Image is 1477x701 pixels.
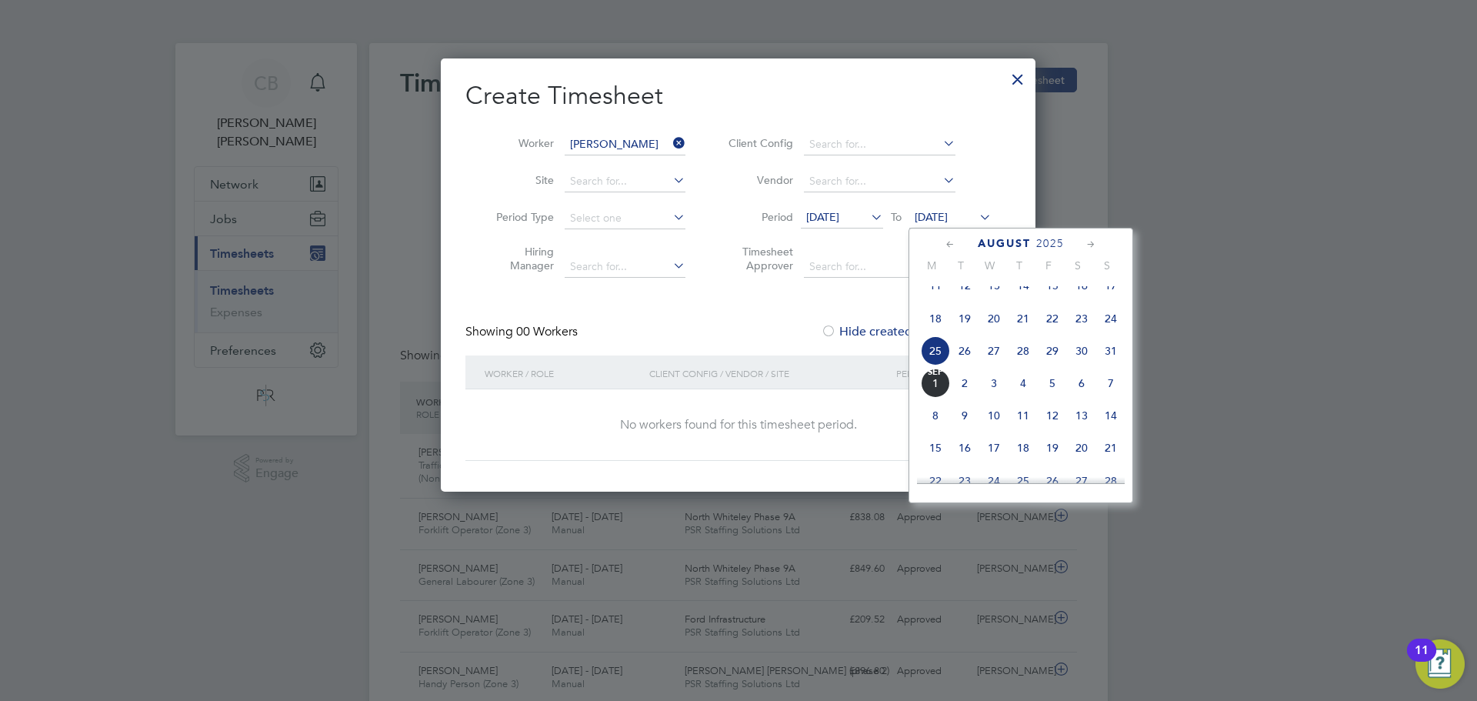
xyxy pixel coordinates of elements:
button: Open Resource Center, 11 new notifications [1415,639,1465,689]
span: 19 [1038,433,1067,462]
span: 16 [950,433,979,462]
label: Hiring Manager [485,245,554,272]
span: 29 [1038,336,1067,366]
span: 24 [979,466,1009,496]
span: 13 [979,271,1009,300]
span: 27 [1067,466,1096,496]
span: W [975,259,1005,272]
span: 19 [950,304,979,333]
span: 15 [1038,271,1067,300]
div: Showing [465,324,581,340]
span: 18 [1009,433,1038,462]
span: 16 [1067,271,1096,300]
span: 18 [921,304,950,333]
span: 28 [1009,336,1038,366]
span: S [1092,259,1122,272]
label: Vendor [724,173,793,187]
span: S [1063,259,1092,272]
span: 6 [1067,369,1096,398]
span: 3 [979,369,1009,398]
span: 2 [950,369,979,398]
span: 00 Workers [516,324,578,339]
span: T [1005,259,1034,272]
span: 20 [1067,433,1096,462]
span: 13 [1067,401,1096,430]
label: Client Config [724,136,793,150]
span: 17 [1096,271,1125,300]
span: 1 [921,369,950,398]
span: 22 [1038,304,1067,333]
span: 31 [1096,336,1125,366]
span: 10 [979,401,1009,430]
span: 25 [921,336,950,366]
span: 21 [1009,304,1038,333]
span: 5 [1038,369,1067,398]
span: 4 [1009,369,1038,398]
label: Timesheet Approver [724,245,793,272]
span: 12 [1038,401,1067,430]
div: 11 [1415,650,1429,670]
span: 22 [921,466,950,496]
div: Period [892,356,995,391]
span: 11 [1009,401,1038,430]
input: Search for... [804,134,955,155]
span: [DATE] [915,210,948,224]
span: Sep [921,369,950,376]
label: Hide created timesheets [821,324,977,339]
label: Worker [485,136,554,150]
span: 15 [921,433,950,462]
span: 7 [1096,369,1125,398]
span: [DATE] [806,210,839,224]
span: August [978,237,1031,250]
span: 28 [1096,466,1125,496]
div: No workers found for this timesheet period. [481,417,995,433]
span: 14 [1096,401,1125,430]
label: Period Type [485,210,554,224]
span: 23 [1067,304,1096,333]
span: 21 [1096,433,1125,462]
span: 26 [1038,466,1067,496]
span: 20 [979,304,1009,333]
span: 26 [950,336,979,366]
div: Worker / Role [481,356,645,391]
label: Site [485,173,554,187]
span: 14 [1009,271,1038,300]
span: 8 [921,401,950,430]
h2: Create Timesheet [465,80,1011,112]
span: T [946,259,975,272]
span: 2025 [1036,237,1064,250]
input: Search for... [804,256,955,278]
span: 9 [950,401,979,430]
span: 27 [979,336,1009,366]
span: To [886,207,906,227]
input: Select one [565,208,685,229]
span: F [1034,259,1063,272]
span: M [917,259,946,272]
input: Search for... [804,171,955,192]
input: Search for... [565,256,685,278]
span: 11 [921,271,950,300]
input: Search for... [565,134,685,155]
span: 24 [1096,304,1125,333]
span: 23 [950,466,979,496]
span: 17 [979,433,1009,462]
input: Search for... [565,171,685,192]
span: 25 [1009,466,1038,496]
div: Client Config / Vendor / Site [645,356,892,391]
span: 30 [1067,336,1096,366]
label: Period [724,210,793,224]
span: 12 [950,271,979,300]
